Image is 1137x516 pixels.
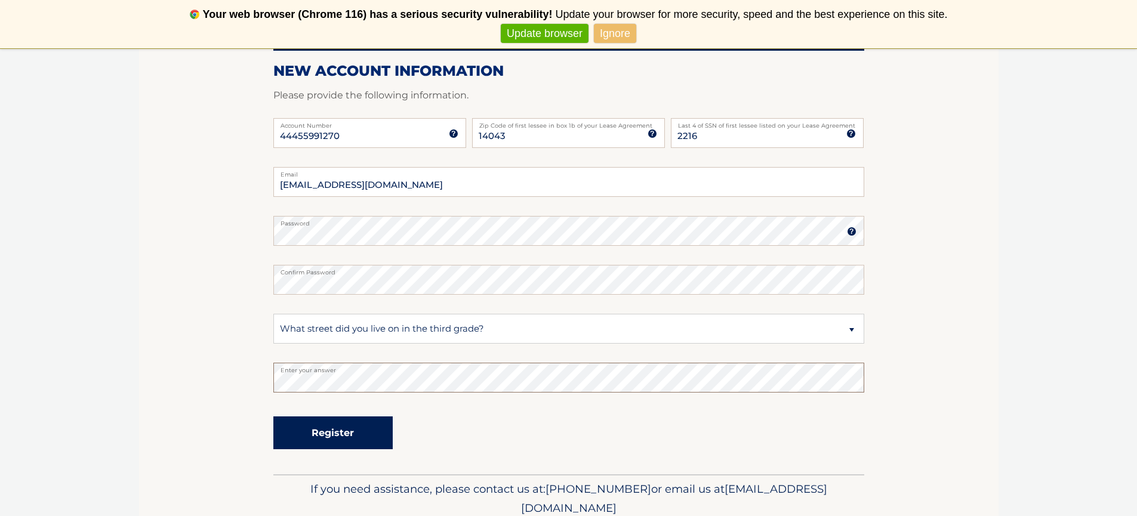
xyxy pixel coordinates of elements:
label: Password [273,216,864,225]
label: Last 4 of SSN of first lessee listed on your Lease Agreement [671,118,864,128]
img: tooltip.svg [648,129,657,138]
a: Ignore [594,24,636,44]
span: [EMAIL_ADDRESS][DOMAIN_NAME] [521,482,827,515]
input: SSN or EIN (last 4 digits only) [671,118,864,148]
input: Zip Code [472,118,665,148]
span: [PHONE_NUMBER] [546,482,651,496]
h2: New Account Information [273,62,864,80]
button: Register [273,416,393,449]
label: Zip Code of first lessee in box 1b of your Lease Agreement [472,118,665,128]
p: Please provide the following information. [273,87,864,104]
b: Your web browser (Chrome 116) has a serious security vulnerability! [203,8,553,20]
label: Confirm Password [273,265,864,274]
img: tooltip.svg [449,129,458,138]
img: tooltip.svg [846,129,856,138]
img: tooltip.svg [847,227,856,236]
label: Account Number [273,118,466,128]
label: Enter your answer [273,363,864,372]
a: Update browser [501,24,588,44]
label: Email [273,167,864,177]
input: Email [273,167,864,197]
span: Update your browser for more security, speed and the best experience on this site. [555,8,947,20]
input: Account Number [273,118,466,148]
